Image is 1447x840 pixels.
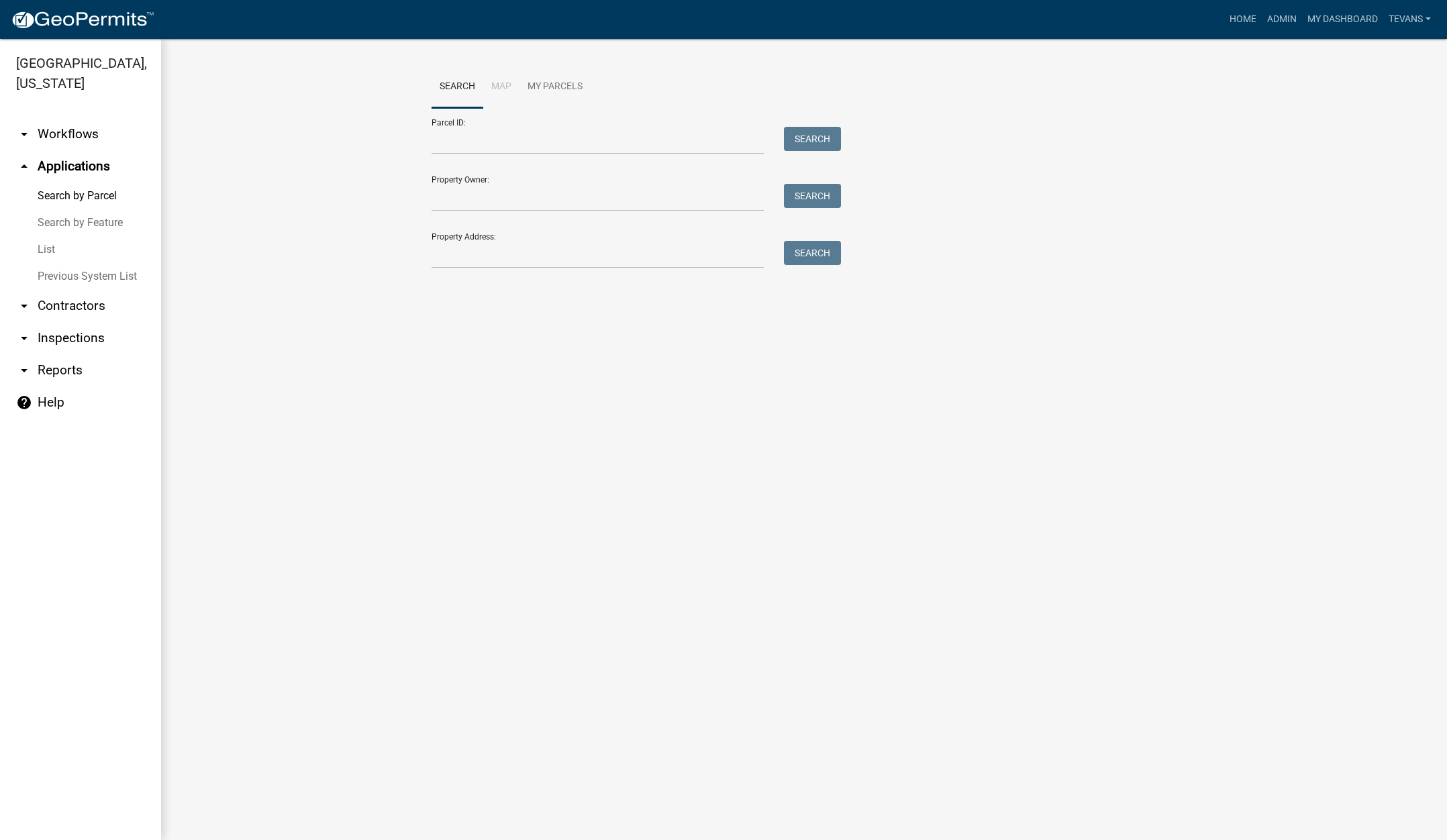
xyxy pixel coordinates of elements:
button: Search [784,184,841,208]
i: arrow_drop_down [16,330,32,346]
i: arrow_drop_down [16,126,32,142]
i: help [16,395,32,411]
a: tevans [1383,7,1436,32]
i: arrow_drop_up [16,158,32,174]
a: Admin [1262,7,1302,32]
i: arrow_drop_down [16,362,32,378]
a: Home [1224,7,1262,32]
a: My Dashboard [1302,7,1383,32]
a: My Parcels [519,66,591,109]
button: Search [784,241,841,265]
i: arrow_drop_down [16,298,32,314]
button: Search [784,127,841,151]
a: Search [432,66,483,109]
